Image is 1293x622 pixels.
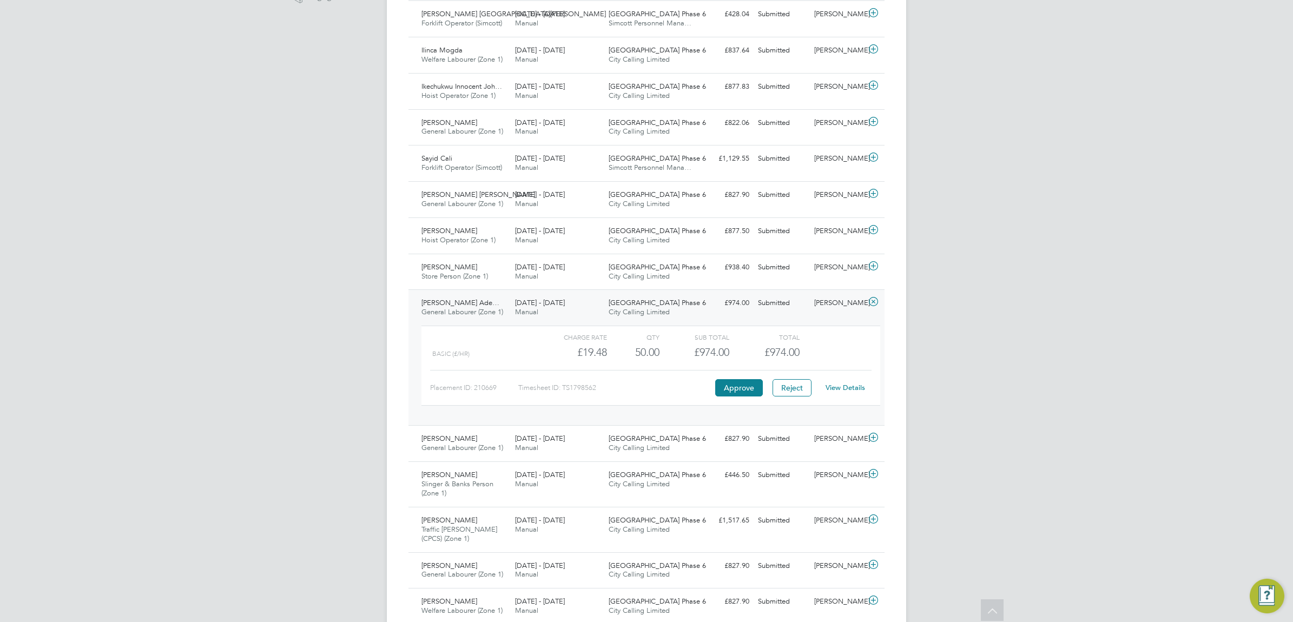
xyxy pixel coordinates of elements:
[421,272,488,281] span: Store Person (Zone 1)
[697,114,754,132] div: £822.06
[421,235,496,244] span: Hoist Operator (Zone 1)
[515,470,565,479] span: [DATE] - [DATE]
[421,443,503,452] span: General Labourer (Zone 1)
[515,479,538,488] span: Manual
[715,379,763,396] button: Approve
[421,91,496,100] span: Hoist Operator (Zone 1)
[421,479,493,498] span: Slinger & Banks Person (Zone 1)
[609,272,670,281] span: City Calling Limited
[515,561,565,570] span: [DATE] - [DATE]
[515,226,565,235] span: [DATE] - [DATE]
[515,307,538,316] span: Manual
[609,9,706,18] span: [GEOGRAPHIC_DATA] Phase 6
[810,5,866,23] div: [PERSON_NAME]
[609,561,706,570] span: [GEOGRAPHIC_DATA] Phase 6
[729,330,799,343] div: Total
[754,114,810,132] div: Submitted
[421,118,477,127] span: [PERSON_NAME]
[537,330,607,343] div: Charge rate
[754,78,810,96] div: Submitted
[515,190,565,199] span: [DATE] - [DATE]
[826,383,865,392] a: View Details
[609,55,670,64] span: City Calling Limited
[754,150,810,168] div: Submitted
[609,515,706,525] span: [GEOGRAPHIC_DATA] Phase 6
[697,186,754,204] div: £827.90
[515,45,565,55] span: [DATE] - [DATE]
[754,222,810,240] div: Submitted
[518,379,713,396] div: Timesheet ID: TS1798562
[515,163,538,172] span: Manual
[609,307,670,316] span: City Calling Limited
[697,5,754,23] div: £428.04
[810,512,866,530] div: [PERSON_NAME]
[697,557,754,575] div: £827.90
[609,525,670,534] span: City Calling Limited
[609,470,706,479] span: [GEOGRAPHIC_DATA] Phase 6
[697,466,754,484] div: £446.50
[515,606,538,615] span: Manual
[754,593,810,611] div: Submitted
[659,330,729,343] div: Sub Total
[609,479,670,488] span: City Calling Limited
[697,593,754,611] div: £827.90
[515,18,538,28] span: Manual
[754,186,810,204] div: Submitted
[609,298,706,307] span: [GEOGRAPHIC_DATA] Phase 6
[421,597,477,606] span: [PERSON_NAME]
[754,430,810,448] div: Submitted
[421,434,477,443] span: [PERSON_NAME]
[421,570,503,579] span: General Labourer (Zone 1)
[421,307,503,316] span: General Labourer (Zone 1)
[515,443,538,452] span: Manual
[421,226,477,235] span: [PERSON_NAME]
[609,82,706,91] span: [GEOGRAPHIC_DATA] Phase 6
[421,163,502,172] span: Forklift Operator (Simcott)
[609,262,706,272] span: [GEOGRAPHIC_DATA] Phase 6
[754,294,810,312] div: Submitted
[421,55,503,64] span: Welfare Labourer (Zone 1)
[515,272,538,281] span: Manual
[764,346,800,359] span: £974.00
[421,18,502,28] span: Forklift Operator (Simcott)
[609,235,670,244] span: City Calling Limited
[697,430,754,448] div: £827.90
[515,570,538,579] span: Manual
[432,350,470,358] span: Basic (£/HR)
[810,114,866,132] div: [PERSON_NAME]
[697,222,754,240] div: £877.50
[810,466,866,484] div: [PERSON_NAME]
[810,593,866,611] div: [PERSON_NAME]
[659,343,729,361] div: £974.00
[609,118,706,127] span: [GEOGRAPHIC_DATA] Phase 6
[609,597,706,606] span: [GEOGRAPHIC_DATA] Phase 6
[515,262,565,272] span: [DATE] - [DATE]
[515,9,565,18] span: [DATE] - [DATE]
[810,430,866,448] div: [PERSON_NAME]
[810,222,866,240] div: [PERSON_NAME]
[607,330,659,343] div: QTY
[421,9,606,18] span: [PERSON_NAME] [GEOGRAPHIC_DATA][PERSON_NAME]
[754,466,810,484] div: Submitted
[421,298,499,307] span: [PERSON_NAME] Ade…
[754,5,810,23] div: Submitted
[697,259,754,276] div: £938.40
[697,512,754,530] div: £1,517.65
[754,557,810,575] div: Submitted
[515,235,538,244] span: Manual
[421,470,477,479] span: [PERSON_NAME]
[754,42,810,59] div: Submitted
[421,127,503,136] span: General Labourer (Zone 1)
[515,298,565,307] span: [DATE] - [DATE]
[810,150,866,168] div: [PERSON_NAME]
[754,259,810,276] div: Submitted
[421,45,463,55] span: Ilinca Mogda
[609,190,706,199] span: [GEOGRAPHIC_DATA] Phase 6
[609,443,670,452] span: City Calling Limited
[754,512,810,530] div: Submitted
[1250,579,1284,613] button: Engage Resource Center
[515,597,565,606] span: [DATE] - [DATE]
[421,190,535,199] span: [PERSON_NAME] [PERSON_NAME]
[421,515,477,525] span: [PERSON_NAME]
[607,343,659,361] div: 50.00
